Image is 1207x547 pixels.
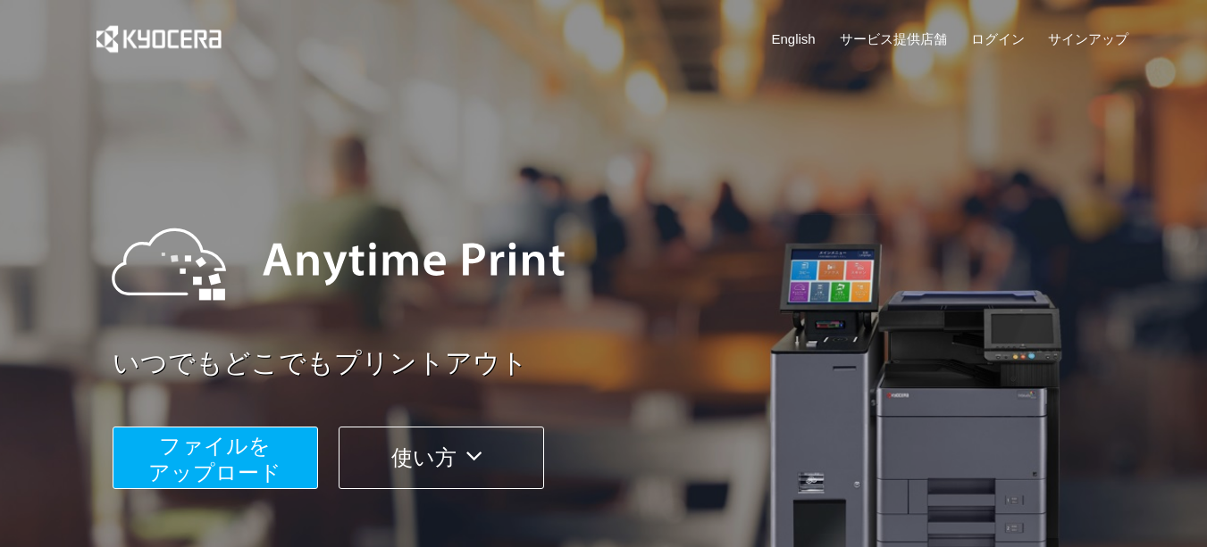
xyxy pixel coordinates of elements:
[971,29,1025,48] a: ログイン
[113,427,318,489] button: ファイルを​​アップロード
[148,434,281,485] span: ファイルを ​​アップロード
[113,344,1140,383] a: いつでもどこでもプリントアウト
[1048,29,1128,48] a: サインアップ
[772,29,816,48] a: English
[339,427,544,489] button: 使い方
[840,29,947,48] a: サービス提供店舗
